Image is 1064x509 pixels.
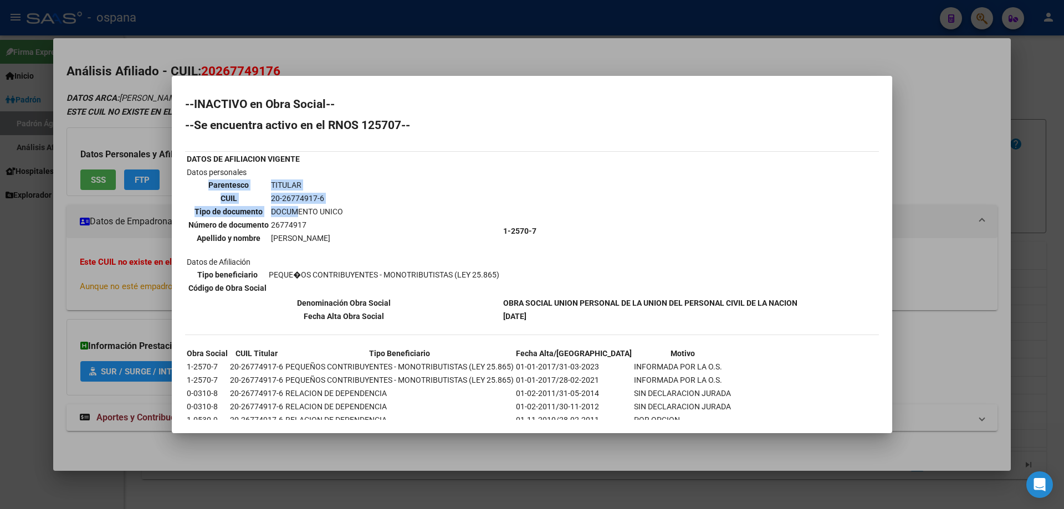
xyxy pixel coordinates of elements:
td: RELACION DE DEPENDENCIA [285,414,514,426]
td: 1-2570-7 [186,374,228,386]
td: 20-26774917-6 [229,414,284,426]
div: Open Intercom Messenger [1026,471,1053,498]
td: 26774917 [270,219,344,231]
td: INFORMADA POR LA O.S. [633,361,731,373]
td: INFORMADA POR LA O.S. [633,374,731,386]
td: 01-02-2011/30-11-2012 [515,400,632,413]
th: Denominación Obra Social [186,297,502,309]
th: Código de Obra Social [188,282,267,294]
td: POR OPCION [633,414,731,426]
td: SIN DECLARACION JURADA [633,387,731,399]
td: SIN DECLARACION JURADA [633,400,731,413]
th: Número de documento [188,219,269,231]
td: 20-26774917-6 [229,374,284,386]
th: Tipo de documento [188,205,269,218]
td: 0-0310-8 [186,400,228,413]
td: 20-26774917-6 [229,361,284,373]
b: DATOS DE AFILIACION VIGENTE [187,155,300,163]
td: Datos personales Datos de Afiliación [186,166,502,296]
td: [PERSON_NAME] [270,232,344,244]
td: 01-01-2017/28-02-2021 [515,374,632,386]
td: 01-02-2011/31-05-2014 [515,387,632,399]
td: PEQUE�OS CONTRIBUYENTES - MONOTRIBUTISTAS (LEY 25.865) [268,269,500,281]
td: 20-26774917-6 [270,192,344,204]
td: 01-11-2010/28-02-2011 [515,414,632,426]
th: Fecha Alta/[GEOGRAPHIC_DATA] [515,347,632,359]
td: PEQUEÑOS CONTRIBUYENTES - MONOTRIBUTISTAS (LEY 25.865) [285,361,514,373]
th: CUIL [188,192,269,204]
td: 0-0310-8 [186,387,228,399]
b: [DATE] [503,312,526,321]
th: CUIL Titular [229,347,284,359]
td: 1-2570-7 [186,361,228,373]
td: 20-26774917-6 [229,400,284,413]
th: Tipo beneficiario [188,269,267,281]
th: Parentesco [188,179,269,191]
th: Obra Social [186,347,228,359]
td: 20-26774917-6 [229,387,284,399]
td: 01-01-2017/31-03-2023 [515,361,632,373]
b: 1-2570-7 [503,227,536,235]
td: 1-0530-9 [186,414,228,426]
td: PEQUEÑOS CONTRIBUYENTES - MONOTRIBUTISTAS (LEY 25.865) [285,374,514,386]
th: Motivo [633,347,731,359]
th: Fecha Alta Obra Social [186,310,502,322]
td: RELACION DE DEPENDENCIA [285,400,514,413]
th: Apellido y nombre [188,232,269,244]
td: TITULAR [270,179,344,191]
td: RELACION DE DEPENDENCIA [285,387,514,399]
th: Tipo Beneficiario [285,347,514,359]
td: DOCUMENTO UNICO [270,205,344,218]
b: OBRA SOCIAL UNION PERSONAL DE LA UNION DEL PERSONAL CIVIL DE LA NACION [503,299,797,307]
h2: --INACTIVO en Obra Social-- [185,99,879,110]
h2: --Se encuentra activo en el RNOS 125707-- [185,120,879,131]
